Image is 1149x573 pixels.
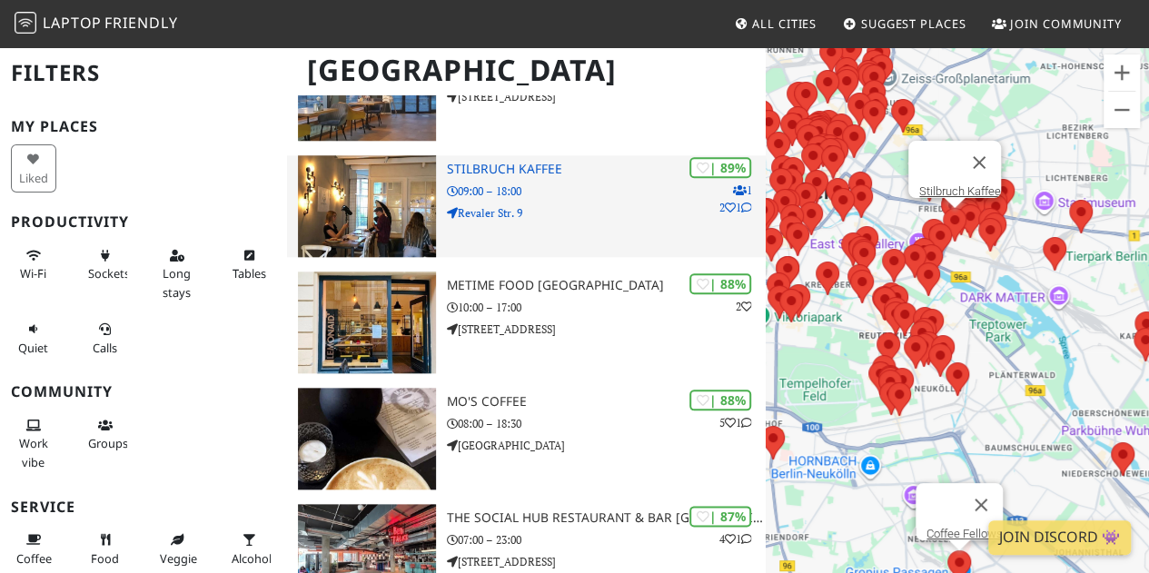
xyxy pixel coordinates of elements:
h3: Community [11,383,276,400]
button: Calls [83,314,128,362]
button: Veggie [154,525,200,573]
button: Alcohol [226,525,272,573]
div: | 89% [689,157,751,178]
p: 2 [735,298,751,315]
span: Laptop [43,13,102,33]
h3: metime food [GEOGRAPHIC_DATA] [447,278,766,293]
span: People working [19,435,48,469]
a: Join Community [985,7,1129,40]
h3: Stilbruch Kaffee [447,162,766,177]
button: Long stays [154,241,200,307]
p: [STREET_ADDRESS] [447,553,766,570]
img: metime food Berlin [298,272,436,373]
p: 5 1 [718,414,751,431]
div: | 87% [689,506,751,527]
h3: My Places [11,118,276,135]
button: Quiet [11,314,56,362]
button: Wi-Fi [11,241,56,289]
p: 1 2 1 [718,182,751,216]
p: 09:00 – 18:00 [447,183,766,200]
div: | 88% [689,273,751,294]
p: 08:00 – 18:30 [447,415,766,432]
span: Work-friendly tables [232,265,265,282]
button: Groups [83,410,128,459]
h2: Filters [11,45,276,101]
a: LaptopFriendly LaptopFriendly [15,8,178,40]
button: Sockets [83,241,128,289]
h1: [GEOGRAPHIC_DATA] [292,45,762,95]
button: Tables [226,241,272,289]
p: [GEOGRAPHIC_DATA] [447,437,766,454]
a: Suggest Places [836,7,974,40]
button: Food [83,525,128,573]
button: Coffee [11,525,56,573]
span: Alcohol [232,550,272,567]
button: Work vibe [11,410,56,477]
span: Long stays [163,265,191,300]
span: Power sockets [88,265,130,282]
a: Mo's Coffee | 88% 51 Mo's Coffee 08:00 – 18:30 [GEOGRAPHIC_DATA] [287,388,766,489]
h3: The Social Hub Restaurant & Bar [GEOGRAPHIC_DATA] [447,510,766,526]
img: Mo's Coffee [298,388,436,489]
span: Coffee [16,550,52,567]
span: Food [91,550,119,567]
span: All Cities [752,15,817,32]
span: Stable Wi-Fi [20,265,46,282]
button: Verkleinern [1104,92,1140,128]
button: Vergrößern [1104,54,1140,91]
span: Video/audio calls [93,340,117,356]
img: Stilbruch Kaffee [298,155,436,257]
a: Stilbruch Kaffee | 89% 121 Stilbruch Kaffee 09:00 – 18:00 Revaler Str. 9 [287,155,766,257]
img: LaptopFriendly [15,12,36,34]
span: Suggest Places [861,15,966,32]
span: Quiet [18,340,48,356]
h3: Service [11,499,276,516]
p: 10:00 – 17:00 [447,299,766,316]
span: Join Community [1010,15,1122,32]
p: Revaler Str. 9 [447,204,766,222]
p: 07:00 – 23:00 [447,531,766,548]
h3: Productivity [11,213,276,231]
span: Friendly [104,13,177,33]
a: All Cities [727,7,824,40]
a: Stilbruch Kaffee [919,184,1001,198]
p: 4 1 [718,530,751,548]
a: metime food Berlin | 88% 2 metime food [GEOGRAPHIC_DATA] 10:00 – 17:00 [STREET_ADDRESS] [287,272,766,373]
p: [STREET_ADDRESS] [447,321,766,338]
button: Schließen [957,141,1001,184]
h3: Mo's Coffee [447,394,766,410]
div: | 88% [689,390,751,410]
span: Group tables [88,435,128,451]
span: Veggie [160,550,197,567]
